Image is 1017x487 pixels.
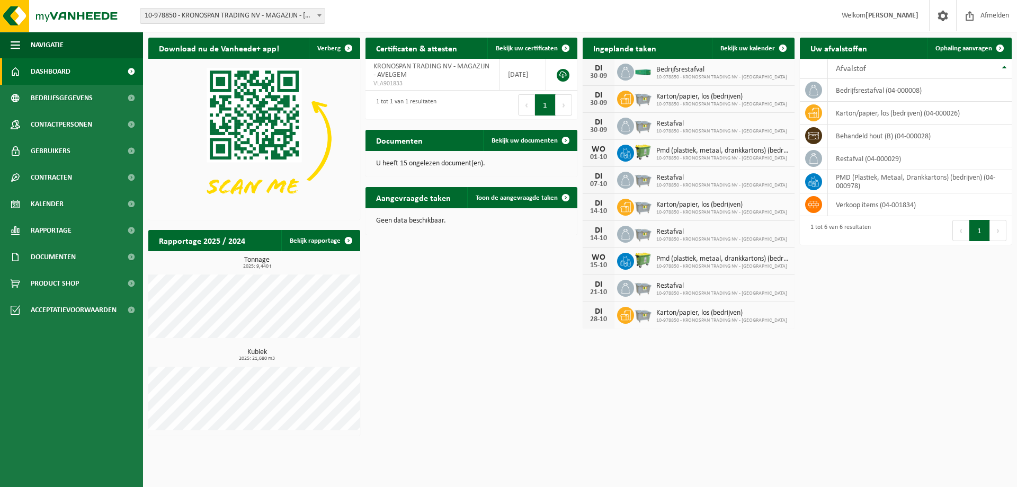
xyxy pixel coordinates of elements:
h2: Download nu de Vanheede+ app! [148,38,290,58]
img: WB-2500-GAL-GY-01 [634,305,652,323]
img: WB-2500-GAL-GY-01 [634,170,652,188]
div: DI [588,199,609,208]
span: Restafval [656,228,787,236]
span: Kalender [31,191,64,217]
span: Rapportage [31,217,72,244]
div: 15-10 [588,262,609,269]
div: 28-10 [588,316,609,323]
div: DI [588,172,609,181]
span: Contactpersonen [31,111,92,138]
span: 10-978850 - KRONOSPAN TRADING NV - [GEOGRAPHIC_DATA] [656,290,787,297]
img: HK-XC-20-GN-00 [634,66,652,76]
span: Navigatie [31,32,64,58]
p: Geen data beschikbaar. [376,217,567,225]
h2: Ingeplande taken [583,38,667,58]
button: Next [556,94,572,116]
button: Verberg [309,38,359,59]
span: Documenten [31,244,76,270]
div: 14-10 [588,208,609,215]
div: 1 tot 6 van 6 resultaten [805,219,871,242]
img: WB-2500-GAL-GY-01 [634,197,652,215]
td: [DATE] [500,59,546,91]
span: Bekijk uw certificaten [496,45,558,52]
span: Afvalstof [836,65,866,73]
div: WO [588,253,609,262]
a: Bekijk rapportage [281,230,359,251]
td: behandeld hout (B) (04-000028) [828,125,1012,147]
span: KRONOSPAN TRADING NV - MAGAZIJN - AVELGEM [373,63,489,79]
td: restafval (04-000029) [828,147,1012,170]
div: 14-10 [588,235,609,242]
span: Gebruikers [31,138,70,164]
h3: Kubiek [154,349,360,361]
div: DI [588,280,609,289]
span: Karton/papier, los (bedrijven) [656,93,787,101]
img: WB-2500-GAL-GY-01 [634,116,652,134]
span: Restafval [656,120,787,128]
p: U heeft 15 ongelezen document(en). [376,160,567,167]
div: 30-09 [588,100,609,107]
span: 10-978850 - KRONOSPAN TRADING NV - [GEOGRAPHIC_DATA] [656,236,787,243]
span: Pmd (plastiek, metaal, drankkartons) (bedrijven) [656,147,789,155]
div: WO [588,145,609,154]
span: Dashboard [31,58,70,85]
td: karton/papier, los (bedrijven) (04-000026) [828,102,1012,125]
span: Contracten [31,164,72,191]
span: 10-978850 - KRONOSPAN TRADING NV - [GEOGRAPHIC_DATA] [656,209,787,216]
button: Previous [518,94,535,116]
img: WB-2500-GAL-GY-01 [634,224,652,242]
img: WB-0660-HPE-GN-50 [634,143,652,161]
button: 1 [535,94,556,116]
span: 10-978850 - KRONOSPAN TRADING NV - [GEOGRAPHIC_DATA] [656,101,787,108]
img: Download de VHEPlus App [148,59,360,218]
button: 1 [969,220,990,241]
span: Pmd (plastiek, metaal, drankkartons) (bedrijven) [656,255,789,263]
span: 2025: 21,680 m3 [154,356,360,361]
span: 10-978850 - KRONOSPAN TRADING NV - MAGAZIJN - AVELGEM [140,8,325,23]
div: 01-10 [588,154,609,161]
a: Bekijk uw certificaten [487,38,576,59]
span: 10-978850 - KRONOSPAN TRADING NV - [GEOGRAPHIC_DATA] [656,263,789,270]
td: PMD (Plastiek, Metaal, Drankkartons) (bedrijven) (04-000978) [828,170,1012,193]
a: Bekijk uw documenten [483,130,576,151]
a: Ophaling aanvragen [927,38,1011,59]
h2: Uw afvalstoffen [800,38,878,58]
div: DI [588,307,609,316]
h2: Certificaten & attesten [365,38,468,58]
span: Bedrijfsrestafval [656,66,787,74]
span: Karton/papier, los (bedrijven) [656,201,787,209]
span: Verberg [317,45,341,52]
h2: Aangevraagde taken [365,187,461,208]
span: Toon de aangevraagde taken [476,194,558,201]
span: Product Shop [31,270,79,297]
div: DI [588,118,609,127]
img: WB-2500-GAL-GY-01 [634,89,652,107]
span: Karton/papier, los (bedrijven) [656,309,787,317]
span: Bedrijfsgegevens [31,85,93,111]
div: 30-09 [588,127,609,134]
span: VLA901833 [373,79,492,88]
td: bedrijfsrestafval (04-000008) [828,79,1012,102]
span: Bekijk uw kalender [720,45,775,52]
span: Restafval [656,282,787,290]
strong: [PERSON_NAME] [866,12,918,20]
td: verkoop items (04-001834) [828,193,1012,216]
h3: Tonnage [154,256,360,269]
img: WB-2500-GAL-GY-01 [634,278,652,296]
h2: Documenten [365,130,433,150]
span: Acceptatievoorwaarden [31,297,117,323]
div: 07-10 [588,181,609,188]
span: 10-978850 - KRONOSPAN TRADING NV - [GEOGRAPHIC_DATA] [656,74,787,81]
a: Bekijk uw kalender [712,38,793,59]
h2: Rapportage 2025 / 2024 [148,230,256,251]
div: DI [588,91,609,100]
span: 10-978850 - KRONOSPAN TRADING NV - [GEOGRAPHIC_DATA] [656,155,789,162]
span: 10-978850 - KRONOSPAN TRADING NV - [GEOGRAPHIC_DATA] [656,182,787,189]
span: 10-978850 - KRONOSPAN TRADING NV - MAGAZIJN - AVELGEM [140,8,325,24]
button: Previous [952,220,969,241]
div: 1 tot 1 van 1 resultaten [371,93,436,117]
span: Ophaling aanvragen [935,45,992,52]
button: Next [990,220,1006,241]
div: 30-09 [588,73,609,80]
span: Bekijk uw documenten [492,137,558,144]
